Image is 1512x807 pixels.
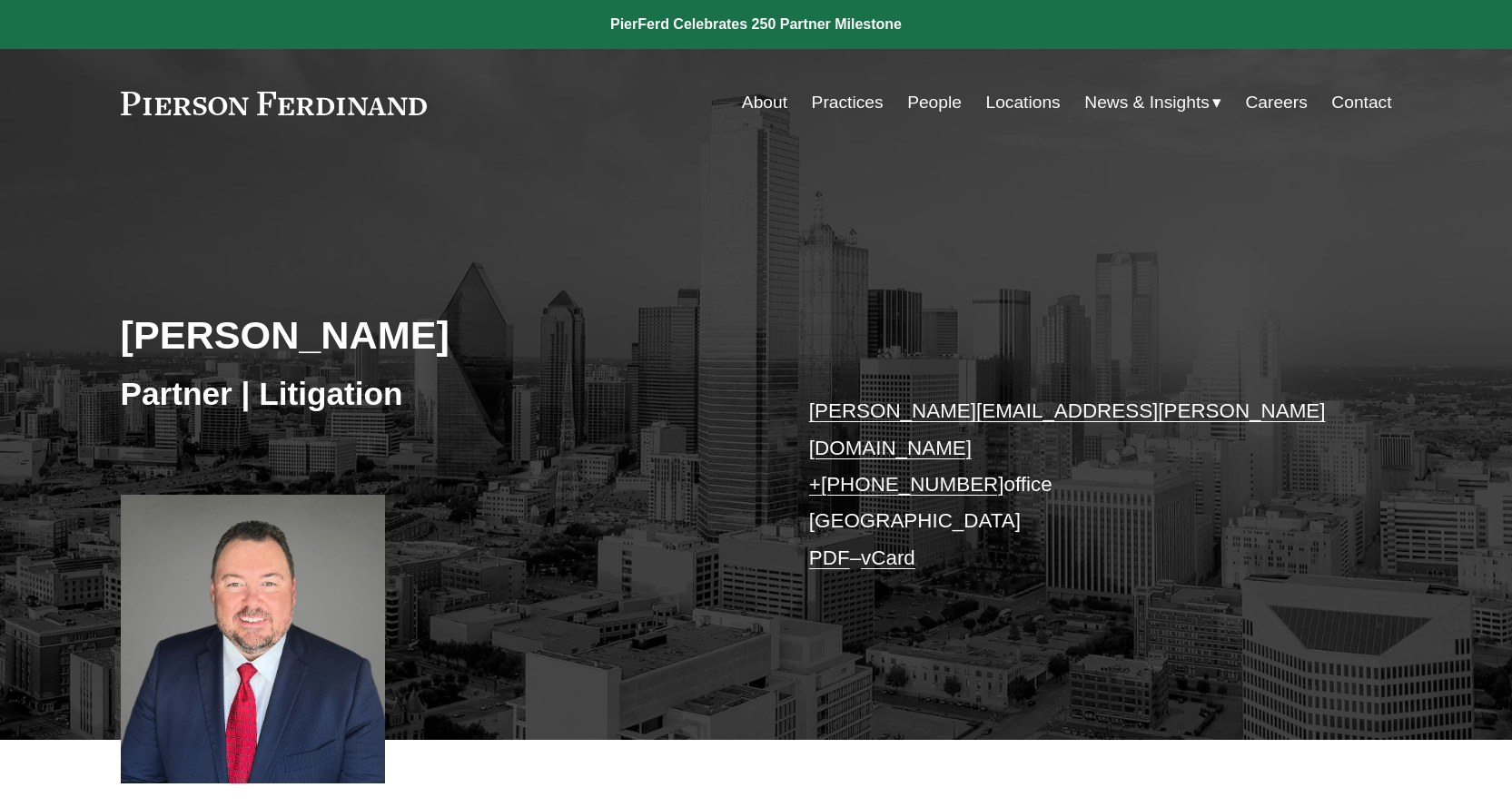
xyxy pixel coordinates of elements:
[809,399,1326,458] a: [PERSON_NAME][EMAIL_ADDRESS][PERSON_NAME][DOMAIN_NAME]
[1084,87,1210,119] span: News & Insights
[1084,85,1221,120] a: folder dropdown
[121,374,756,414] h3: Partner | Litigation
[812,85,884,120] a: Practices
[821,473,1004,496] a: [PHONE_NUMBER]
[1331,85,1391,120] a: Contact
[986,85,1061,120] a: Locations
[1245,85,1307,120] a: Careers
[907,85,962,120] a: People
[809,393,1339,576] p: office [GEOGRAPHIC_DATA] –
[121,311,756,359] h2: [PERSON_NAME]
[861,546,915,569] a: vCard
[809,546,850,569] a: PDF
[742,85,787,120] a: About
[809,473,821,496] a: +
